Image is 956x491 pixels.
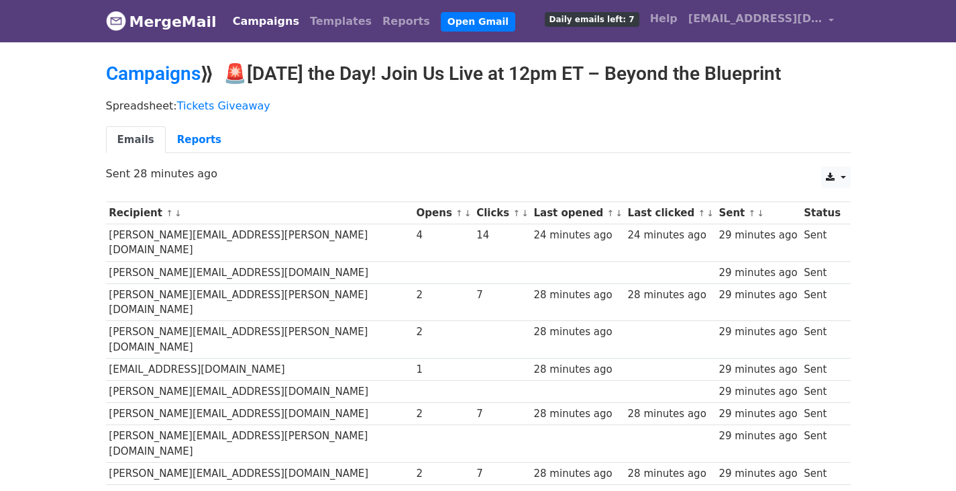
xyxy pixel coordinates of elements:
[628,466,712,482] div: 28 minutes ago
[628,228,712,243] div: 24 minutes ago
[476,466,527,482] div: 7
[534,466,621,482] div: 28 minutes ago
[377,8,435,35] a: Reports
[607,208,615,218] a: ↑
[716,202,801,224] th: Sent
[106,381,413,403] td: [PERSON_NAME][EMAIL_ADDRESS][DOMAIN_NAME]
[106,7,217,36] a: MergeMail
[719,324,797,340] div: 29 minutes ago
[521,208,529,218] a: ↓
[645,5,683,32] a: Help
[166,208,173,218] a: ↑
[177,99,270,112] a: Tickets Giveaway
[706,208,714,218] a: ↓
[417,228,470,243] div: 4
[106,62,851,85] h2: ⟫ 🚨[DATE] the Day! Join Us Live at 12pm ET – Beyond the Blueprint
[106,462,413,484] td: [PERSON_NAME][EMAIL_ADDRESS][DOMAIN_NAME]
[456,208,463,218] a: ↑
[628,287,712,303] div: 28 minutes ago
[719,228,797,243] div: 29 minutes ago
[476,406,527,422] div: 7
[534,287,621,303] div: 28 minutes ago
[719,287,797,303] div: 29 minutes ago
[227,8,305,35] a: Campaigns
[719,429,797,444] div: 29 minutes ago
[534,228,621,243] div: 24 minutes ago
[800,321,843,359] td: Sent
[106,425,413,463] td: [PERSON_NAME][EMAIL_ADDRESS][PERSON_NAME][DOMAIN_NAME]
[688,11,822,27] span: [EMAIL_ADDRESS][DOMAIN_NAME]
[106,11,126,31] img: MergeMail logo
[106,126,166,154] a: Emails
[719,384,797,400] div: 29 minutes ago
[417,287,470,303] div: 2
[534,406,621,422] div: 28 minutes ago
[417,324,470,340] div: 2
[305,8,377,35] a: Templates
[417,362,470,377] div: 1
[719,466,797,482] div: 29 minutes ago
[534,324,621,340] div: 28 minutes ago
[106,283,413,321] td: [PERSON_NAME][EMAIL_ADDRESS][PERSON_NAME][DOMAIN_NAME]
[545,12,639,27] span: Daily emails left: 7
[417,406,470,422] div: 2
[628,406,712,422] div: 28 minutes ago
[464,208,472,218] a: ↓
[800,283,843,321] td: Sent
[106,403,413,425] td: [PERSON_NAME][EMAIL_ADDRESS][DOMAIN_NAME]
[413,202,474,224] th: Opens
[106,224,413,262] td: [PERSON_NAME][EMAIL_ADDRESS][PERSON_NAME][DOMAIN_NAME]
[748,208,755,218] a: ↑
[106,359,413,381] td: [EMAIL_ADDRESS][DOMAIN_NAME]
[625,202,716,224] th: Last clicked
[106,167,851,181] p: Sent 28 minutes ago
[719,265,797,281] div: 29 minutes ago
[534,362,621,377] div: 28 minutes ago
[476,287,527,303] div: 7
[800,261,843,283] td: Sent
[800,425,843,463] td: Sent
[441,12,515,32] a: Open Gmail
[476,228,527,243] div: 14
[106,261,413,283] td: [PERSON_NAME][EMAIL_ADDRESS][DOMAIN_NAME]
[800,381,843,403] td: Sent
[513,208,520,218] a: ↑
[683,5,840,37] a: [EMAIL_ADDRESS][DOMAIN_NAME]
[800,359,843,381] td: Sent
[800,202,843,224] th: Status
[106,99,851,113] p: Spreadsheet:
[174,208,182,218] a: ↓
[719,362,797,377] div: 29 minutes ago
[166,126,233,154] a: Reports
[615,208,623,218] a: ↓
[106,62,201,85] a: Campaigns
[800,462,843,484] td: Sent
[473,202,530,224] th: Clicks
[531,202,625,224] th: Last opened
[757,208,764,218] a: ↓
[417,466,470,482] div: 2
[698,208,705,218] a: ↑
[539,5,645,32] a: Daily emails left: 7
[800,224,843,262] td: Sent
[106,321,413,359] td: [PERSON_NAME][EMAIL_ADDRESS][PERSON_NAME][DOMAIN_NAME]
[719,406,797,422] div: 29 minutes ago
[106,202,413,224] th: Recipient
[800,403,843,425] td: Sent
